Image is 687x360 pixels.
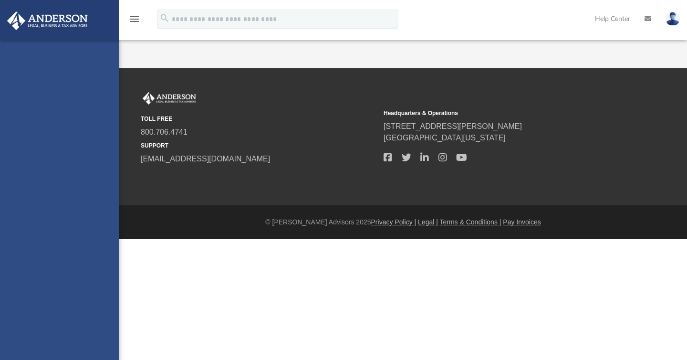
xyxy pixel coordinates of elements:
a: Privacy Policy | [371,218,416,226]
img: User Pic [666,12,680,26]
a: [GEOGRAPHIC_DATA][US_STATE] [384,134,506,142]
img: Anderson Advisors Platinum Portal [4,11,91,30]
a: 800.706.4741 [141,128,187,136]
small: TOLL FREE [141,115,377,123]
a: [EMAIL_ADDRESS][DOMAIN_NAME] [141,155,270,163]
small: SUPPORT [141,141,377,150]
i: menu [129,13,140,25]
a: Pay Invoices [503,218,541,226]
a: Terms & Conditions | [440,218,501,226]
img: Anderson Advisors Platinum Portal [141,92,198,105]
small: Headquarters & Operations [384,109,620,117]
a: [STREET_ADDRESS][PERSON_NAME] [384,122,522,130]
a: menu [129,18,140,25]
div: © [PERSON_NAME] Advisors 2025 [119,217,687,227]
i: search [159,13,170,23]
a: Legal | [418,218,438,226]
